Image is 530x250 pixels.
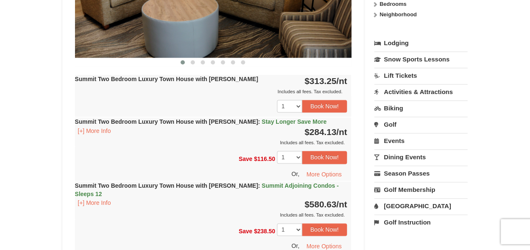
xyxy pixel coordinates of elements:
[305,199,336,209] span: $580.63
[374,133,468,148] a: Events
[292,170,300,177] span: Or,
[75,182,339,197] strong: Summit Two Bedroom Luxury Town House with [PERSON_NAME]
[75,118,327,125] strong: Summit Two Bedroom Luxury Town House with [PERSON_NAME]
[374,117,468,132] a: Golf
[336,127,347,137] span: /nt
[374,51,468,67] a: Snow Sports Lessons
[336,199,347,209] span: /nt
[305,76,347,86] strong: $313.25
[374,84,468,99] a: Activities & Attractions
[302,223,347,236] button: Book Now!
[374,182,468,197] a: Golf Membership
[292,242,300,249] span: Or,
[374,36,468,51] a: Lodging
[75,76,258,82] strong: Summit Two Bedroom Luxury Town House with [PERSON_NAME]
[302,151,347,163] button: Book Now!
[258,118,260,125] span: :
[75,126,114,135] button: [+] More Info
[258,182,260,189] span: :
[305,127,336,137] span: $284.13
[374,149,468,165] a: Dining Events
[238,156,252,162] span: Save
[75,87,347,96] div: Includes all fees. Tax excluded.
[380,1,406,7] strong: Bedrooms
[374,68,468,83] a: Lift Tickets
[336,76,347,86] span: /nt
[75,211,347,219] div: Includes all fees. Tax excluded.
[254,156,275,162] span: $116.50
[374,198,468,214] a: [GEOGRAPHIC_DATA]
[374,166,468,181] a: Season Passes
[301,168,347,181] button: More Options
[261,118,326,125] span: Stay Longer Save More
[75,182,339,197] span: Summit Adjoining Condos - Sleeps 12
[374,214,468,230] a: Golf Instruction
[238,227,252,234] span: Save
[374,100,468,116] a: Biking
[302,100,347,112] button: Book Now!
[380,11,417,18] strong: Neighborhood
[75,138,347,147] div: Includes all fees. Tax excluded.
[254,227,275,234] span: $238.50
[75,198,114,207] button: [+] More Info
